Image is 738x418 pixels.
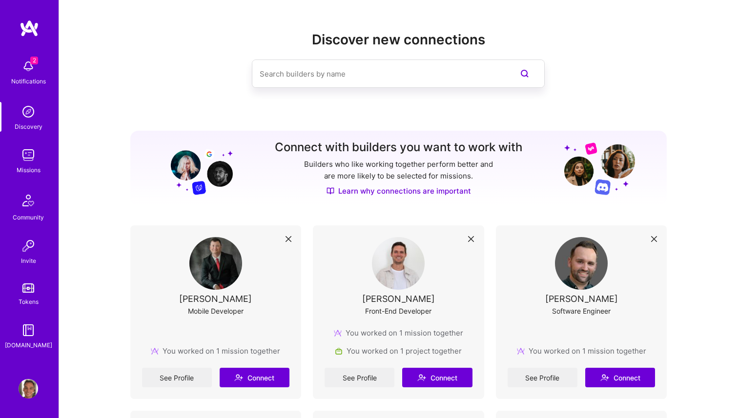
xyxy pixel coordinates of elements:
[275,140,522,155] h3: Connect with builders you want to work with
[220,368,289,387] button: Connect
[19,297,39,307] div: Tokens
[19,57,38,76] img: bell
[402,368,472,387] button: Connect
[22,283,34,293] img: tokens
[519,68,531,80] i: icon SearchPurple
[555,237,608,290] img: User Avatar
[15,121,42,132] div: Discovery
[302,159,495,182] p: Builders who like working together perform better and are more likely to be selected for missions.
[188,306,244,316] div: Mobile Developer
[16,379,41,398] a: User Avatar
[417,373,426,382] i: icon Connect
[335,347,343,355] img: Project icon
[362,294,435,304] div: [PERSON_NAME]
[365,306,431,316] div: Front-End Developer
[552,306,611,316] div: Software Engineer
[189,237,242,290] img: User Avatar
[260,61,498,86] input: Search builders by name
[325,368,394,387] a: See Profile
[334,328,463,338] div: You worked on 1 mission together
[585,368,655,387] button: Connect
[335,346,462,356] div: You worked on 1 project together
[19,236,38,256] img: Invite
[564,142,635,195] img: Grow your network
[151,347,159,355] img: mission icon
[286,236,291,242] i: icon Close
[11,76,46,86] div: Notifications
[17,189,40,212] img: Community
[19,379,38,398] img: User Avatar
[162,141,233,195] img: Grow your network
[517,347,525,355] img: mission icon
[19,102,38,121] img: discovery
[19,320,38,340] img: guide book
[21,256,36,266] div: Invite
[13,212,44,222] div: Community
[327,186,471,196] a: Learn why connections are important
[19,145,38,165] img: teamwork
[468,236,474,242] i: icon Close
[517,346,646,356] div: You worked on 1 mission together
[600,373,609,382] i: icon Connect
[334,329,342,337] img: mission icon
[372,237,425,290] img: User Avatar
[651,236,657,242] i: icon Close
[20,20,39,37] img: logo
[234,373,243,382] i: icon Connect
[327,187,334,195] img: Discover
[5,340,52,350] div: [DOMAIN_NAME]
[30,57,38,64] span: 2
[179,294,252,304] div: [PERSON_NAME]
[142,368,212,387] a: See Profile
[17,165,41,175] div: Missions
[545,294,618,304] div: [PERSON_NAME]
[151,346,280,356] div: You worked on 1 mission together
[130,32,667,48] h2: Discover new connections
[508,368,577,387] a: See Profile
